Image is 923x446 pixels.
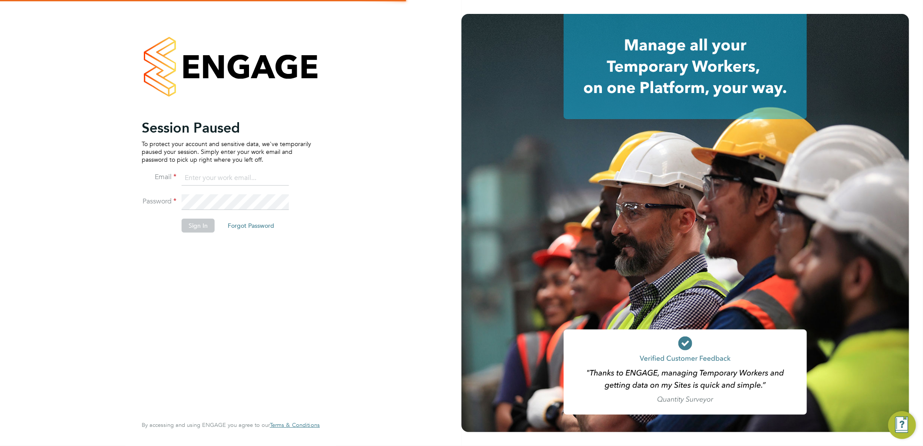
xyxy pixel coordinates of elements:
[888,411,916,439] button: Engage Resource Center
[142,173,176,182] label: Email
[142,119,311,136] h2: Session Paused
[182,219,215,233] button: Sign In
[221,219,281,233] button: Forgot Password
[182,170,289,186] input: Enter your work email...
[142,140,311,164] p: To protect your account and sensitive data, we've temporarily paused your session. Simply enter y...
[270,421,320,429] span: Terms & Conditions
[270,422,320,429] a: Terms & Conditions
[142,421,320,429] span: By accessing and using ENGAGE you agree to our
[142,197,176,206] label: Password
